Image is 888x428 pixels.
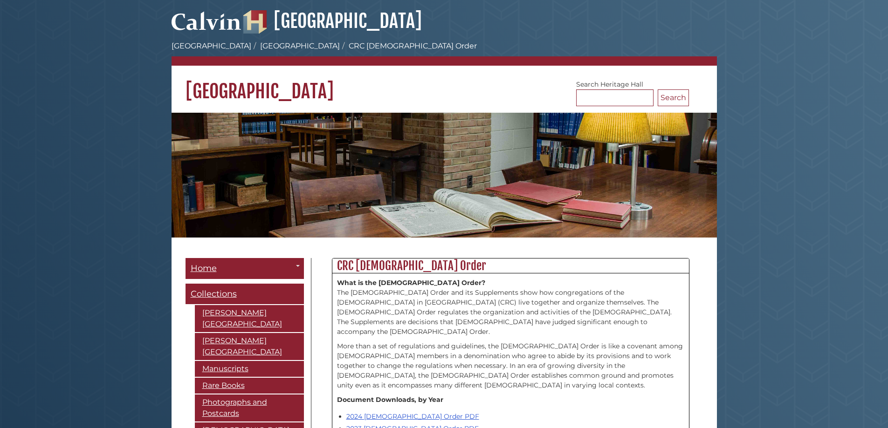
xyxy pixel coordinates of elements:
[332,258,689,273] h2: CRC [DEMOGRAPHIC_DATA] Order
[195,333,304,360] a: [PERSON_NAME][GEOGRAPHIC_DATA]
[658,89,689,106] button: Search
[340,41,477,52] li: CRC [DEMOGRAPHIC_DATA] Order
[195,394,304,421] a: Photographs and Postcards
[172,21,241,30] a: Calvin University
[172,41,717,66] nav: breadcrumb
[243,9,422,33] a: [GEOGRAPHIC_DATA]
[337,278,684,337] p: The [DEMOGRAPHIC_DATA] Order and its Supplements show how congregations of the [DEMOGRAPHIC_DATA]...
[195,361,304,377] a: Manuscripts
[243,10,267,34] img: Hekman Library Logo
[195,305,304,332] a: [PERSON_NAME][GEOGRAPHIC_DATA]
[191,263,217,273] span: Home
[337,341,684,390] p: More than a set of regulations and guidelines, the [DEMOGRAPHIC_DATA] Order is like a covenant am...
[172,41,251,50] a: [GEOGRAPHIC_DATA]
[186,284,304,305] a: Collections
[346,412,479,421] a: 2024 [DEMOGRAPHIC_DATA] Order PDF
[260,41,340,50] a: [GEOGRAPHIC_DATA]
[172,7,241,34] img: Calvin
[186,258,304,279] a: Home
[191,289,237,299] span: Collections
[337,279,485,287] strong: What is the [DEMOGRAPHIC_DATA] Order?
[195,378,304,394] a: Rare Books
[172,66,717,103] h1: [GEOGRAPHIC_DATA]
[337,395,443,404] strong: Document Downloads, by Year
